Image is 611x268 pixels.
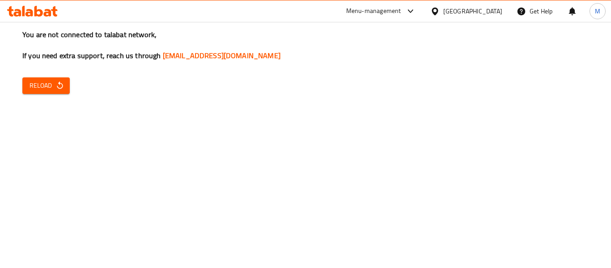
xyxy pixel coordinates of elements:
a: [EMAIL_ADDRESS][DOMAIN_NAME] [163,49,280,62]
div: Menu-management [346,6,401,17]
h3: You are not connected to talabat network, If you need extra support, reach us through [22,30,589,61]
span: M [595,6,600,16]
span: Reload [30,80,63,91]
div: [GEOGRAPHIC_DATA] [443,6,502,16]
button: Reload [22,77,70,94]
